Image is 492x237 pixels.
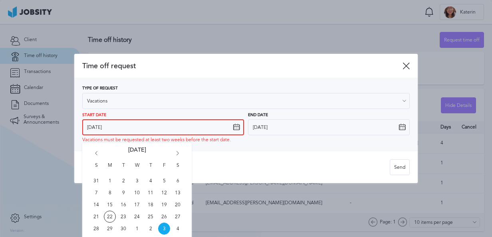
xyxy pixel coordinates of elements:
span: Wed Oct 01 2025 [131,223,143,235]
span: Wed Sep 03 2025 [131,175,143,187]
span: Sat Oct 04 2025 [172,223,184,235]
span: S [172,163,184,175]
span: Vacations must be requested at least two weeks before the start date. [82,137,231,143]
span: M [104,163,116,175]
span: Sat Sep 20 2025 [172,199,184,211]
span: Thu Sep 11 2025 [145,187,157,199]
span: Mon Sep 08 2025 [104,187,116,199]
span: Sun Sep 28 2025 [90,223,102,235]
span: Sun Aug 31 2025 [90,175,102,187]
span: Fri Sep 05 2025 [158,175,170,187]
span: Thu Sep 25 2025 [145,211,157,223]
span: Time off request [82,62,403,70]
i: Go back 1 month [93,151,100,158]
i: Go forward 1 month [174,151,181,158]
span: Sun Sep 21 2025 [90,211,102,223]
span: Mon Sep 01 2025 [104,175,116,187]
span: Sun Sep 14 2025 [90,199,102,211]
div: Send [390,160,409,176]
span: End Date [248,113,268,118]
span: Start Date [82,113,106,118]
span: Thu Sep 18 2025 [145,199,157,211]
span: F [158,163,170,175]
button: Send [390,159,410,175]
span: Sat Sep 27 2025 [172,211,184,223]
span: W [131,163,143,175]
span: Wed Sep 10 2025 [131,187,143,199]
span: Mon Sep 22 2025 [104,211,116,223]
span: Fri Sep 26 2025 [158,211,170,223]
span: Wed Sep 17 2025 [131,199,143,211]
span: Fri Oct 03 2025 [158,223,170,235]
span: Fri Sep 19 2025 [158,199,170,211]
span: Type of Request [82,86,118,91]
span: Tue Sep 02 2025 [117,175,129,187]
span: Thu Oct 02 2025 [145,223,157,235]
span: Tue Sep 30 2025 [117,223,129,235]
span: Fri Sep 12 2025 [158,187,170,199]
span: Sat Sep 13 2025 [172,187,184,199]
span: Tue Sep 16 2025 [117,199,129,211]
span: S [90,163,102,175]
span: T [145,163,157,175]
span: Tue Sep 23 2025 [117,211,129,223]
span: [DATE] [128,147,146,163]
span: Mon Sep 29 2025 [104,223,116,235]
span: Tue Sep 09 2025 [117,187,129,199]
span: Thu Sep 04 2025 [145,175,157,187]
span: Wed Sep 24 2025 [131,211,143,223]
span: Mon Sep 15 2025 [104,199,116,211]
span: Sat Sep 06 2025 [172,175,184,187]
span: T [117,163,129,175]
span: Sun Sep 07 2025 [90,187,102,199]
